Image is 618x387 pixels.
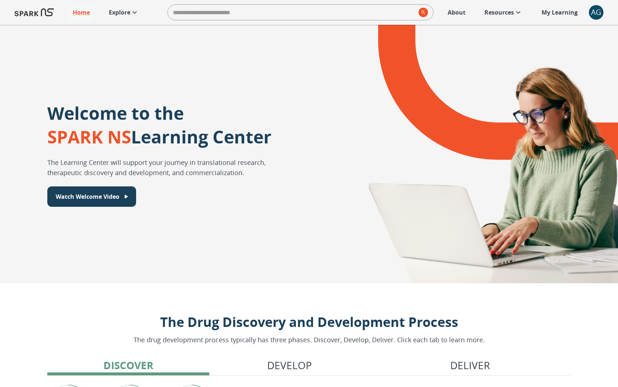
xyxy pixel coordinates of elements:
div: AG [589,5,603,20]
p: Develop [267,358,312,373]
p: Discover [103,358,153,373]
p: My Learning [542,8,578,17]
p: Resources [484,8,514,17]
a: Home [69,4,94,20]
p: About [448,8,466,17]
a: My Learning [538,4,582,20]
a: Explore [105,4,143,20]
div: A montage of drug development icons and a SPARK NS logo design element [333,25,618,283]
p: Explore [109,8,130,17]
a: Resources [481,4,526,20]
button: search [416,5,428,20]
p: Home [73,8,90,17]
p: Deliver [450,358,490,373]
button: Watch Welcome Video [47,186,136,207]
p: The drug development process typically has three phases. Discover, Develop, Deliver. Click each t... [134,335,485,345]
p: Welcome to the Learning Center [47,101,272,149]
span: SPARK NS [47,125,131,149]
p: The Drug Discovery and Development Process [134,312,485,332]
button: account of current user [589,5,603,20]
p: Watch Welcome Video [56,192,119,201]
img: Logo of SPARK at Stanford [15,4,54,21]
a: About [444,4,469,20]
p: The Learning Center will support your journey in translational research, therapeutic discovery an... [47,157,301,178]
